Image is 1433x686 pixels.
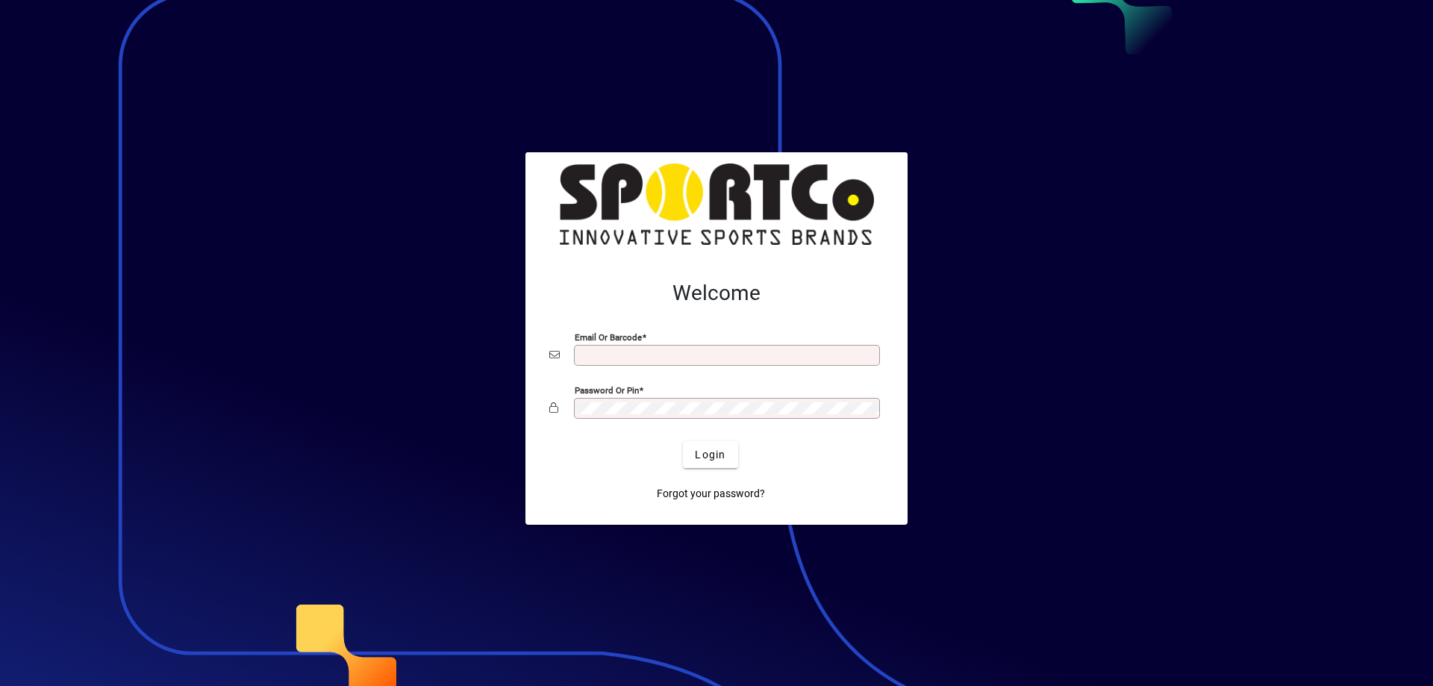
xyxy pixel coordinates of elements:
[575,385,639,396] mat-label: Password or Pin
[575,332,642,343] mat-label: Email or Barcode
[683,441,737,468] button: Login
[695,447,725,463] span: Login
[657,486,765,502] span: Forgot your password?
[651,480,771,507] a: Forgot your password?
[549,281,884,306] h2: Welcome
